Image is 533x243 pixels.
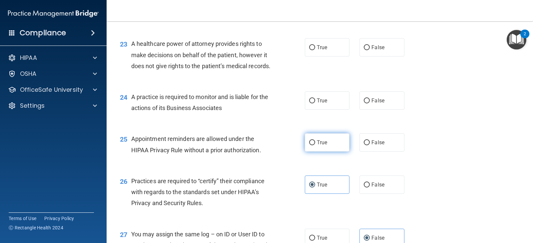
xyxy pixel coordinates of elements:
[131,135,261,153] span: Appointment reminders are allowed under the HIPAA Privacy Rule without a prior authorization.
[8,54,97,62] a: HIPAA
[364,182,370,187] input: False
[317,139,327,146] span: True
[20,70,37,78] p: OSHA
[364,236,370,241] input: False
[371,182,384,188] span: False
[9,224,63,231] span: Ⓒ Rectangle Health 2024
[120,178,127,185] span: 26
[8,102,97,110] a: Settings
[317,182,327,188] span: True
[364,98,370,103] input: False
[371,139,384,146] span: False
[309,45,315,50] input: True
[371,97,384,104] span: False
[309,182,315,187] input: True
[309,140,315,145] input: True
[371,44,384,51] span: False
[131,40,270,69] span: A healthcare power of attorney provides rights to make decisions on behalf of the patient, howeve...
[317,97,327,104] span: True
[371,235,384,241] span: False
[9,215,36,222] a: Terms of Use
[20,28,66,38] h4: Compliance
[120,93,127,101] span: 24
[120,231,127,239] span: 27
[8,7,99,20] img: PMB logo
[317,235,327,241] span: True
[20,54,37,62] p: HIPAA
[120,135,127,143] span: 25
[364,140,370,145] input: False
[524,34,526,43] div: 2
[131,178,265,206] span: Practices are required to “certify” their compliance with regards to the standards set under HIPA...
[120,40,127,48] span: 23
[364,45,370,50] input: False
[8,86,97,94] a: OfficeSafe University
[131,93,268,111] span: A practice is required to monitor and is liable for the actions of its Business Associates
[309,236,315,241] input: True
[8,70,97,78] a: OSHA
[507,30,526,50] button: Open Resource Center, 2 new notifications
[317,44,327,51] span: True
[44,215,74,222] a: Privacy Policy
[20,102,45,110] p: Settings
[20,86,83,94] p: OfficeSafe University
[309,98,315,103] input: True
